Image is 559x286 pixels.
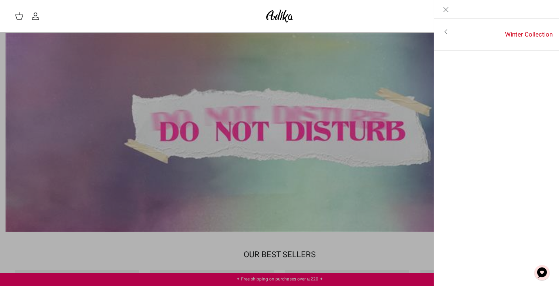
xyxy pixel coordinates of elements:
font: Winter Collection [505,30,553,39]
button: Chat [531,262,553,284]
a: My account [31,12,43,21]
img: Adika IL [264,7,295,25]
